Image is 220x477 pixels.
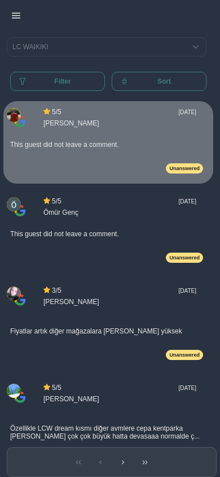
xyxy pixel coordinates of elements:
[52,287,61,294] span: 3 / 5
[135,452,155,472] button: Last Page
[13,390,27,404] img: Reviewer Source
[7,197,21,211] img: Reviewer Picture
[43,119,99,127] span: [PERSON_NAME]
[10,230,203,246] div: This guest did not leave a comment.
[178,109,196,115] small: [DATE]
[52,197,61,205] span: 5 / 5
[43,298,99,306] span: [PERSON_NAME]
[52,384,61,392] span: 5 / 5
[13,203,27,218] img: Reviewer Source
[10,141,203,157] div: This guest did not leave a comment.
[10,424,200,440] span: Özellikle LCW dream kısmı diğer avmlere cepa kentparka [PERSON_NAME] çok çok büyük hatta devasaaa...
[166,163,203,174] span: Unanswered
[10,327,182,335] span: Fiyatlar artık diğer mağazalara [PERSON_NAME] yüksek
[178,288,196,294] small: [DATE]
[178,385,196,391] small: [DATE]
[52,108,61,116] span: 5 / 5
[13,293,27,307] img: Reviewer Source
[43,209,78,216] span: Ömür Genç
[13,114,27,128] img: Reviewer Source
[7,384,21,398] img: Reviewer Picture
[7,108,21,122] img: Reviewer Picture
[7,287,21,301] img: Reviewer Picture
[178,198,196,205] small: [DATE]
[43,395,99,403] span: [PERSON_NAME]
[166,350,203,360] span: Unanswered
[166,253,203,263] span: Unanswered
[113,452,133,472] button: Next Page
